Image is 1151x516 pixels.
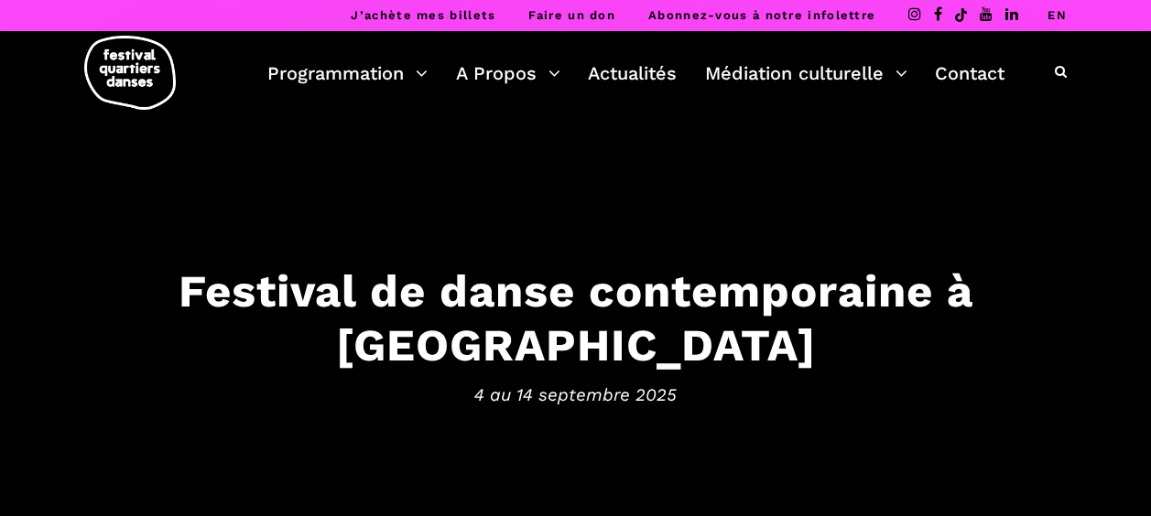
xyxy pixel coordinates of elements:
a: Faire un don [528,8,615,22]
a: A Propos [456,58,560,89]
a: Abonnez-vous à notre infolettre [648,8,875,22]
h3: Festival de danse contemporaine à [GEOGRAPHIC_DATA] [18,264,1133,372]
a: Médiation culturelle [705,58,907,89]
img: logo-fqd-med [84,36,176,110]
a: Contact [935,58,1004,89]
a: J’achète mes billets [351,8,495,22]
a: EN [1048,8,1067,22]
span: 4 au 14 septembre 2025 [18,381,1133,408]
a: Programmation [267,58,428,89]
a: Actualités [588,58,677,89]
